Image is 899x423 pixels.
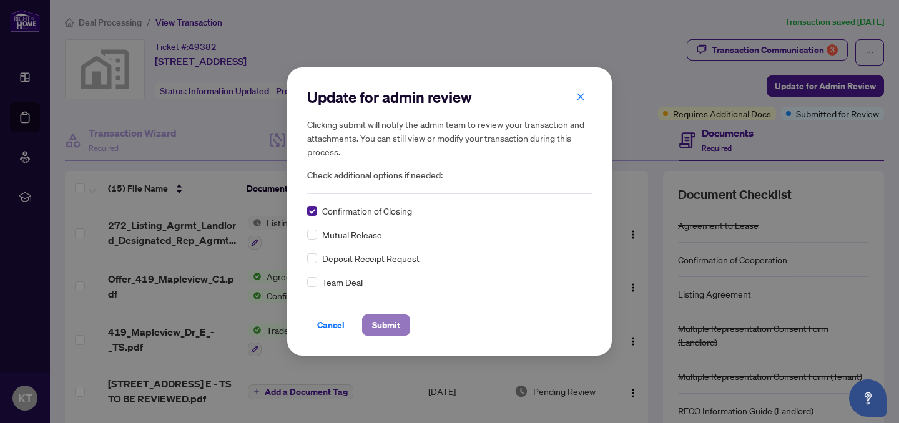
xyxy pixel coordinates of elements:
[322,275,363,289] span: Team Deal
[307,117,592,158] h5: Clicking submit will notify the admin team to review your transaction and attachments. You can st...
[372,315,400,335] span: Submit
[307,168,592,183] span: Check additional options if needed:
[317,315,345,335] span: Cancel
[307,314,355,336] button: Cancel
[322,251,420,265] span: Deposit Receipt Request
[322,228,382,241] span: Mutual Release
[362,314,410,336] button: Submit
[849,379,887,417] button: Open asap
[322,204,412,218] span: Confirmation of Closing
[307,87,592,107] h2: Update for admin review
[576,92,585,101] span: close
